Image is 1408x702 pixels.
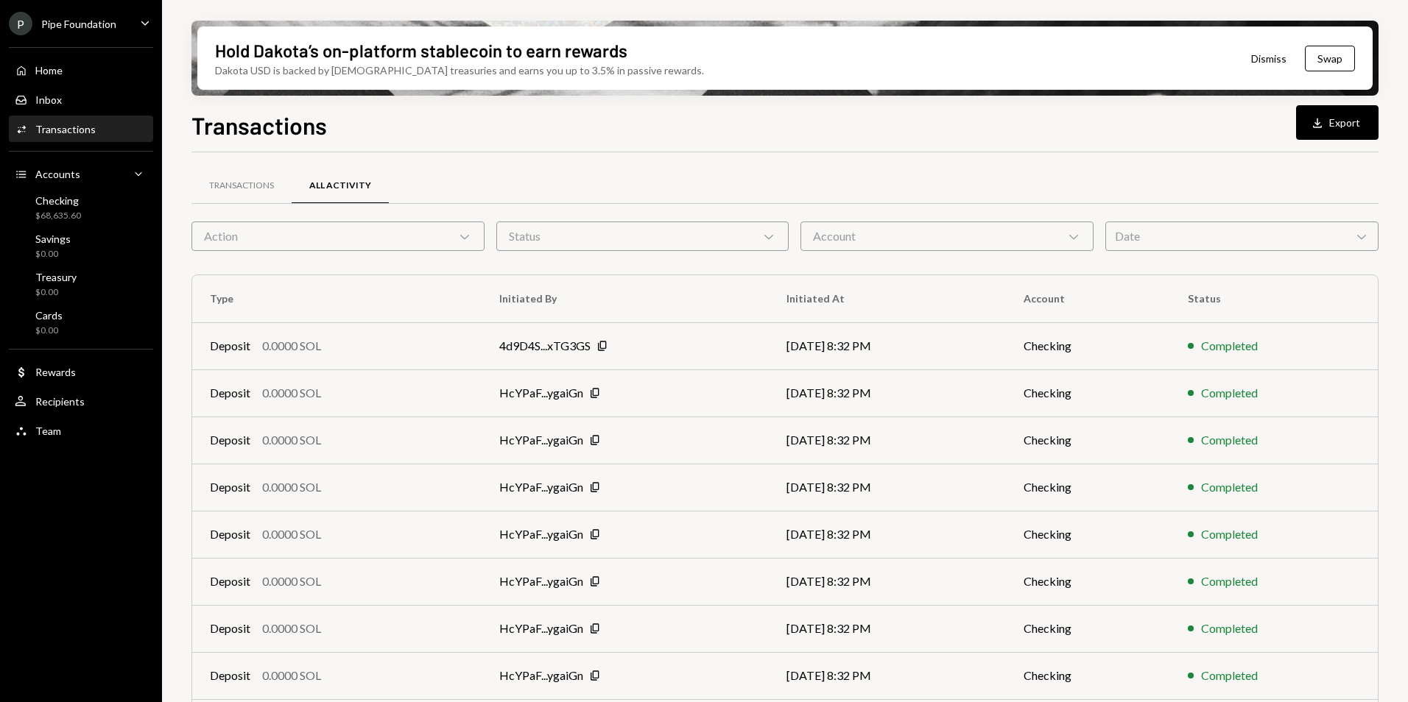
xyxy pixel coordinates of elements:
td: Checking [1006,511,1170,558]
td: [DATE] 8:32 PM [769,605,1006,652]
div: Deposit [210,620,250,637]
div: Deposit [210,525,250,543]
div: 0.0000 SOL [262,525,321,543]
a: Savings$0.00 [9,228,153,263]
div: HcYPaF...ygaiGn [499,478,583,496]
div: Accounts [35,168,80,180]
div: Date [1105,221,1379,251]
th: Type [192,275,482,322]
a: Rewards [9,358,153,385]
div: HcYPaF...ygaiGn [499,572,583,590]
div: 0.0000 SOL [262,572,321,590]
div: Completed [1201,525,1258,543]
td: [DATE] 8:32 PM [769,652,1006,699]
td: [DATE] 8:32 PM [769,558,1006,605]
div: P [9,12,32,35]
th: Initiated At [769,275,1006,322]
button: Dismiss [1233,41,1305,76]
div: 0.0000 SOL [262,667,321,684]
div: Rewards [35,366,76,378]
div: Completed [1201,620,1258,637]
td: Checking [1006,605,1170,652]
div: Completed [1201,478,1258,496]
div: 0.0000 SOL [262,620,321,637]
div: Pipe Foundation [41,18,116,30]
div: Account [800,221,1094,251]
div: 0.0000 SOL [262,431,321,449]
div: Completed [1201,337,1258,355]
div: Deposit [210,667,250,684]
div: HcYPaF...ygaiGn [499,667,583,684]
div: Completed [1201,431,1258,449]
td: Checking [1006,464,1170,511]
td: Checking [1006,652,1170,699]
div: Recipients [35,395,85,408]
div: Team [35,425,61,437]
td: Checking [1006,558,1170,605]
div: Inbox [35,93,62,106]
a: All Activity [292,167,389,205]
div: Deposit [210,431,250,449]
button: Export [1296,105,1379,140]
div: Status [496,221,789,251]
div: 0.0000 SOL [262,337,321,355]
th: Initiated By [482,275,770,322]
div: HcYPaF...ygaiGn [499,525,583,543]
a: Transactions [9,116,153,142]
td: [DATE] 8:32 PM [769,416,1006,464]
div: 0.0000 SOL [262,384,321,402]
div: Action [191,221,485,251]
a: Treasury$0.00 [9,266,153,302]
div: Completed [1201,667,1258,684]
div: 4d9D4S...xTG3GS [499,337,591,355]
td: Checking [1006,416,1170,464]
a: Home [9,57,153,83]
td: [DATE] 8:32 PM [769,464,1006,511]
div: Checking [35,194,81,207]
a: Accounts [9,160,153,187]
div: HcYPaF...ygaiGn [499,384,583,402]
div: Transactions [35,123,96,135]
div: $0.00 [35,286,77,299]
div: Completed [1201,384,1258,402]
div: Deposit [210,478,250,496]
div: Hold Dakota’s on-platform stablecoin to earn rewards [215,38,627,63]
div: All Activity [309,180,371,192]
div: Home [35,64,63,77]
div: Deposit [210,337,250,355]
th: Status [1170,275,1378,322]
a: Cards$0.00 [9,305,153,340]
div: HcYPaF...ygaiGn [499,431,583,449]
td: [DATE] 8:32 PM [769,322,1006,369]
td: [DATE] 8:32 PM [769,369,1006,416]
a: Transactions [191,167,292,205]
div: $68,635.60 [35,210,81,222]
th: Account [1006,275,1170,322]
div: Completed [1201,572,1258,590]
div: Transactions [209,180,274,192]
div: Savings [35,233,71,245]
div: $0.00 [35,325,63,337]
td: Checking [1006,369,1170,416]
div: $0.00 [35,248,71,260]
h1: Transactions [191,110,327,140]
td: Checking [1006,322,1170,369]
a: Checking$68,635.60 [9,190,153,225]
div: Cards [35,309,63,322]
button: Swap [1305,46,1355,71]
a: Recipients [9,388,153,414]
div: Treasury [35,271,77,283]
a: Team [9,417,153,444]
a: Inbox [9,86,153,113]
div: Deposit [210,384,250,402]
td: [DATE] 8:32 PM [769,511,1006,558]
div: HcYPaF...ygaiGn [499,620,583,637]
div: Deposit [210,572,250,590]
div: 0.0000 SOL [262,478,321,496]
div: Dakota USD is backed by [DEMOGRAPHIC_DATA] treasuries and earns you up to 3.5% in passive rewards. [215,63,704,78]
